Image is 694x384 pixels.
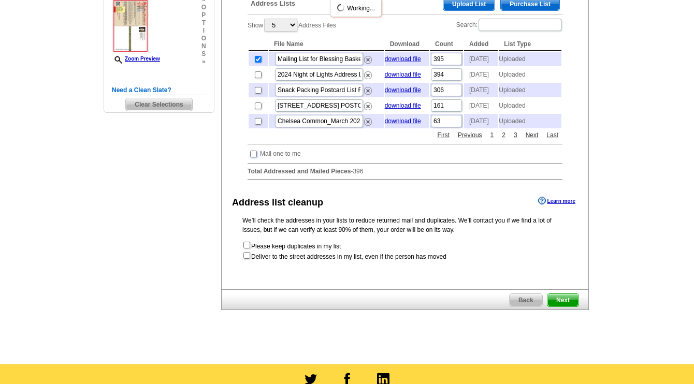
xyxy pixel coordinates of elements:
[479,19,561,31] input: Search:
[201,42,206,50] span: n
[364,87,372,95] img: delete.png
[499,67,561,82] td: Uploaded
[248,168,351,175] strong: Total Addressed and Mailed Pieces
[464,67,498,82] td: [DATE]
[201,19,206,27] span: t
[201,27,206,35] span: i
[456,18,562,32] label: Search:
[364,102,372,110] img: delete.png
[385,38,429,51] th: Download
[385,71,421,78] a: download file
[499,83,561,97] td: Uploaded
[201,58,206,66] span: »
[364,100,372,108] a: Remove this list
[259,149,301,159] td: Mail one to me
[201,4,206,11] span: o
[464,114,498,128] td: [DATE]
[464,83,498,97] td: [DATE]
[385,86,421,94] a: download file
[364,85,372,92] a: Remove this list
[201,11,206,19] span: p
[385,117,421,125] a: download file
[455,130,485,140] a: Previous
[201,50,206,58] span: s
[509,293,543,307] a: Back
[364,71,372,79] img: delete.png
[337,4,345,12] img: loading...
[499,130,508,140] a: 2
[430,38,463,51] th: Count
[269,38,384,51] th: File Name
[364,116,372,123] a: Remove this list
[544,130,561,140] a: Last
[523,130,541,140] a: Next
[242,216,568,234] p: We’ll check the addresses in your lists to reduce returned mail and duplicates. We’ll contact you...
[464,98,498,113] td: [DATE]
[248,18,336,33] label: Show Address Files
[112,56,160,62] a: Zoom Preview
[201,35,206,42] span: o
[364,54,372,61] a: Remove this list
[538,197,575,205] a: Learn more
[385,102,421,109] a: download file
[232,196,323,210] div: Address list cleanup
[499,38,561,51] th: List Type
[264,19,297,32] select: ShowAddress Files
[510,294,542,306] span: Back
[488,130,497,140] a: 1
[499,114,561,128] td: Uploaded
[385,55,421,63] a: download file
[464,52,498,66] td: [DATE]
[547,294,579,306] span: Next
[364,69,372,77] a: Remove this list
[353,168,363,175] span: 396
[499,52,561,66] td: Uploaded
[464,38,498,51] th: Added
[126,98,192,111] span: Clear Selections
[242,241,568,261] form: Please keep duplicates in my list Deliver to the street addresses in my list, even if the person ...
[435,130,452,140] a: First
[511,130,520,140] a: 3
[364,118,372,126] img: delete.png
[112,85,206,95] h5: Need a Clean Slate?
[364,56,372,64] img: delete.png
[499,98,561,113] td: Uploaded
